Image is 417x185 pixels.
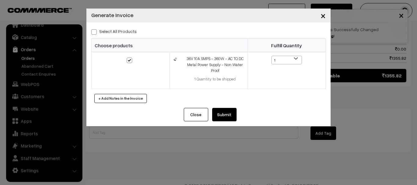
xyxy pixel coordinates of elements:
span: 1 [272,56,302,65]
div: 1 Quantity to be shipped [187,76,244,82]
button: Close [184,108,208,121]
span: 1 [271,56,302,64]
span: × [321,10,326,21]
img: 1682309030459064378a124d4f592e38c59585___qOFPybYNwmqfZCd.jpeg [173,57,177,61]
button: Close [316,6,331,25]
label: Select all Products [91,28,137,34]
h4: Generate Invoice [91,11,133,19]
th: Fulfill Quantity [248,39,326,52]
th: Choose products [92,39,248,52]
div: 36V 10A SMPS - 360W - AC TO DC Metal Power Supply - Non Water Proof [187,56,244,74]
button: Submit [212,108,237,121]
button: + Add Notes in the Invoice [94,94,147,103]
